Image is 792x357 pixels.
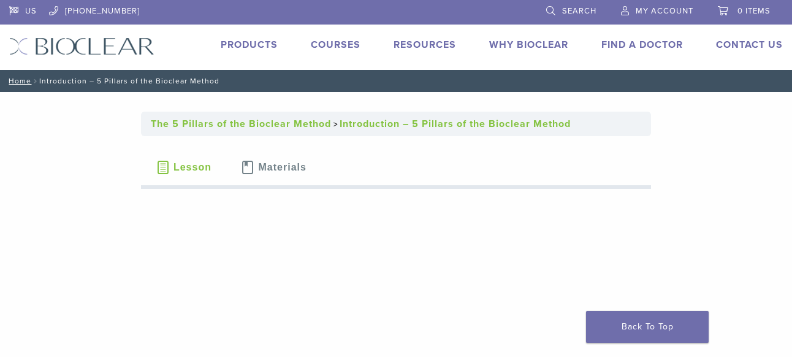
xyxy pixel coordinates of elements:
span: 0 items [737,6,771,16]
a: Resources [394,39,456,51]
a: Back To Top [586,311,709,343]
a: Courses [311,39,360,51]
span: Lesson [173,163,211,172]
a: Home [5,77,31,85]
a: Introduction – 5 Pillars of the Bioclear Method [340,118,571,130]
a: The 5 Pillars of the Bioclear Method [151,118,331,130]
span: Materials [259,163,307,172]
img: Bioclear [9,37,154,55]
span: Search [562,6,596,16]
a: Contact Us [716,39,783,51]
a: Why Bioclear [489,39,568,51]
span: My Account [636,6,693,16]
a: Find A Doctor [601,39,683,51]
span: / [31,78,39,84]
a: Products [221,39,278,51]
